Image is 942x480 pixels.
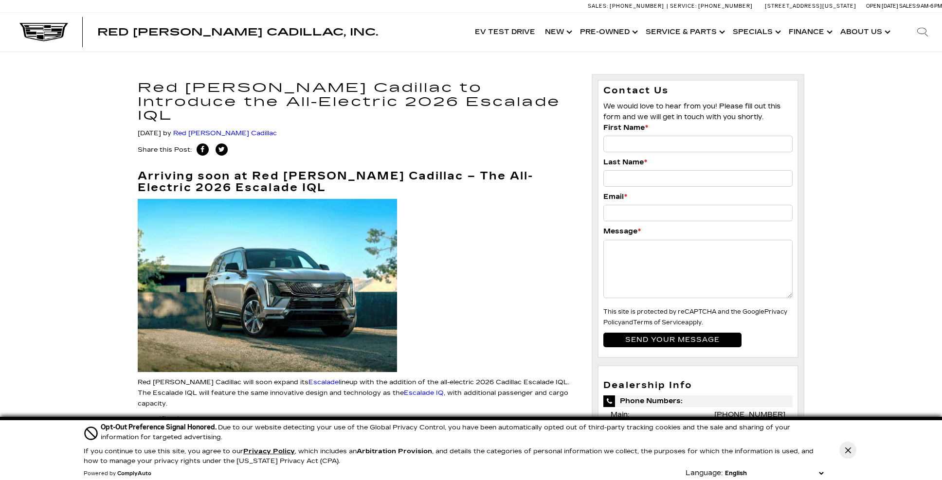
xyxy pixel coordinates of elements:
a: Privacy Policy [243,447,295,455]
span: Red [PERSON_NAME] Cadillac, Inc. [97,26,378,38]
label: Email [603,192,627,202]
a: Red [PERSON_NAME] Cadillac [173,129,277,137]
button: Close Button [839,442,856,459]
div: Powered by [84,471,151,477]
label: First Name [603,123,648,133]
label: Last Name [603,157,647,168]
a: Service: [PHONE_NUMBER] [667,3,755,9]
span: [PHONE_NUMBER] [610,3,664,9]
img: Cadillac Dark Logo with Cadillac White Text [19,23,68,41]
a: Service & Parts [641,13,728,52]
a: Specials [728,13,784,52]
span: Sales: [899,3,917,9]
a: Finance [784,13,835,52]
div: Language: [686,470,723,477]
span: Main: [611,410,629,419]
a: New [540,13,575,52]
a: [PHONE_NUMBER] [714,410,785,419]
select: Language Select [723,468,826,478]
a: Red [PERSON_NAME] Cadillac, Inc. [97,27,378,37]
a: Escalade [308,378,339,386]
a: Escalade IQ [404,389,444,397]
span: 9 AM-6 PM [917,3,942,9]
a: EV Test Drive [470,13,540,52]
strong: Arbitration Provision [357,447,432,455]
span: by [163,129,171,137]
label: Message [603,226,641,237]
h3: Dealership Info [603,381,793,391]
input: Send your message [603,333,741,347]
small: This site is protected by reCAPTCHA and the Google and apply. [603,308,787,326]
a: [STREET_ADDRESS][US_STATE] [765,3,856,9]
span: [DATE] [138,129,161,137]
p: Red [PERSON_NAME] Cadillac will soon expand its lineup with the addition of the all-electric 2026... [138,377,577,409]
span: Opt-Out Preference Signal Honored . [101,423,218,431]
span: We would love to hear from you! Please fill out this form and we will get in touch with you shortly. [603,102,780,121]
span: Open [DATE] [866,3,898,9]
h3: Contact Us [603,86,793,96]
div: Due to our website detecting your use of the Global Privacy Control, you have been automatically ... [101,422,826,442]
div: Share this Post: [138,143,577,160]
a: Terms of Service [633,319,685,326]
strong: Arriving soon at Red [PERSON_NAME] Cadillac – The All-Electric 2026 Escalade IQL [138,169,533,194]
a: Sales: [PHONE_NUMBER] [588,3,667,9]
strong: Electrification [138,415,188,423]
span: Sales: [588,3,608,9]
span: Service: [670,3,697,9]
a: Privacy Policy [603,308,787,326]
a: About Us [835,13,893,52]
a: Pre-Owned [575,13,641,52]
a: ComplyAuto [117,471,151,477]
span: Phone Numbers: [603,395,793,407]
h1: Red [PERSON_NAME] Cadillac to Introduce the All-Electric 2026 Escalade IQL [138,81,577,123]
p: If you continue to use this site, you agree to our , which includes an , and details the categori... [84,447,814,465]
span: [PHONE_NUMBER] [698,3,753,9]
